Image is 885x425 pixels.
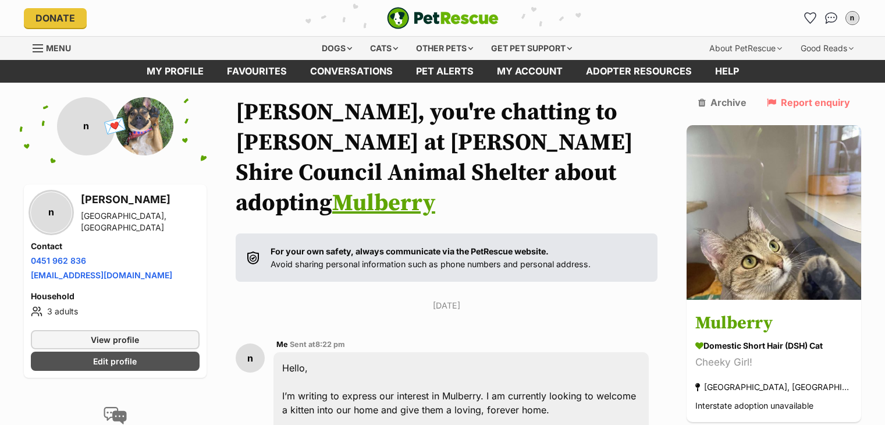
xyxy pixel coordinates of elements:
[792,37,862,60] div: Good Reads
[102,114,128,139] span: 💌
[387,7,499,29] img: logo-e224e6f780fb5917bec1dbf3a21bbac754714ae5b6737aabdf751b685950b380.svg
[695,379,852,395] div: [GEOGRAPHIC_DATA], [GEOGRAPHIC_DATA]
[81,210,200,233] div: [GEOGRAPHIC_DATA], [GEOGRAPHIC_DATA]
[703,60,751,83] a: Help
[801,9,862,27] ul: Account quick links
[236,97,658,218] h1: [PERSON_NAME], you're chatting to [PERSON_NAME] at [PERSON_NAME] Shire Council Animal Shelter abo...
[847,12,858,24] div: n
[387,7,499,29] a: PetRescue
[91,334,139,346] span: View profile
[687,125,861,300] img: Mulberry
[104,407,127,424] img: conversation-icon-4a6f8262b818ee0b60e3300018af0b2d0b884aa5de6e9bcb8d3d4eeb1a70a7c4.svg
[362,37,406,60] div: Cats
[31,256,86,265] a: 0451 962 836
[687,302,861,422] a: Mulberry Domestic Short Hair (DSH) Cat Cheeky Girl! [GEOGRAPHIC_DATA], [GEOGRAPHIC_DATA] Intersta...
[298,60,404,83] a: conversations
[46,43,71,53] span: Menu
[276,340,288,349] span: Me
[483,37,580,60] div: Get pet support
[314,37,360,60] div: Dogs
[404,60,485,83] a: Pet alerts
[115,97,173,155] img: Sutherland Shire Council Animal Shelter profile pic
[825,12,837,24] img: chat-41dd97257d64d25036548639549fe6c8038ab92f7586957e7f3b1b290dea8141.svg
[31,291,200,302] h4: Household
[93,355,137,367] span: Edit profile
[801,9,820,27] a: Favourites
[767,97,850,108] a: Report enquiry
[31,330,200,349] a: View profile
[236,343,265,373] div: n
[135,60,215,83] a: My profile
[271,246,549,256] strong: For your own safety, always communicate via the PetRescue website.
[271,245,591,270] p: Avoid sharing personal information such as phone numbers and personal address.
[843,9,862,27] button: My account
[695,401,813,410] span: Interstate adoption unavailable
[701,37,790,60] div: About PetRescue
[33,37,79,58] a: Menu
[695,310,852,337] h3: Mulberry
[315,340,345,349] span: 8:22 pm
[485,60,574,83] a: My account
[24,8,87,28] a: Donate
[31,270,172,280] a: [EMAIL_ADDRESS][DOMAIN_NAME]
[822,9,841,27] a: Conversations
[57,97,115,155] div: n
[81,192,200,208] h3: [PERSON_NAME]
[408,37,481,60] div: Other pets
[31,352,200,371] a: Edit profile
[31,304,200,318] li: 3 adults
[574,60,703,83] a: Adopter resources
[332,189,435,218] a: Mulberry
[215,60,298,83] a: Favourites
[236,299,658,311] p: [DATE]
[290,340,345,349] span: Sent at
[695,355,852,370] div: Cheeky Girl!
[698,97,747,108] a: Archive
[31,240,200,252] h4: Contact
[695,339,852,352] div: Domestic Short Hair (DSH) Cat
[31,192,72,233] div: n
